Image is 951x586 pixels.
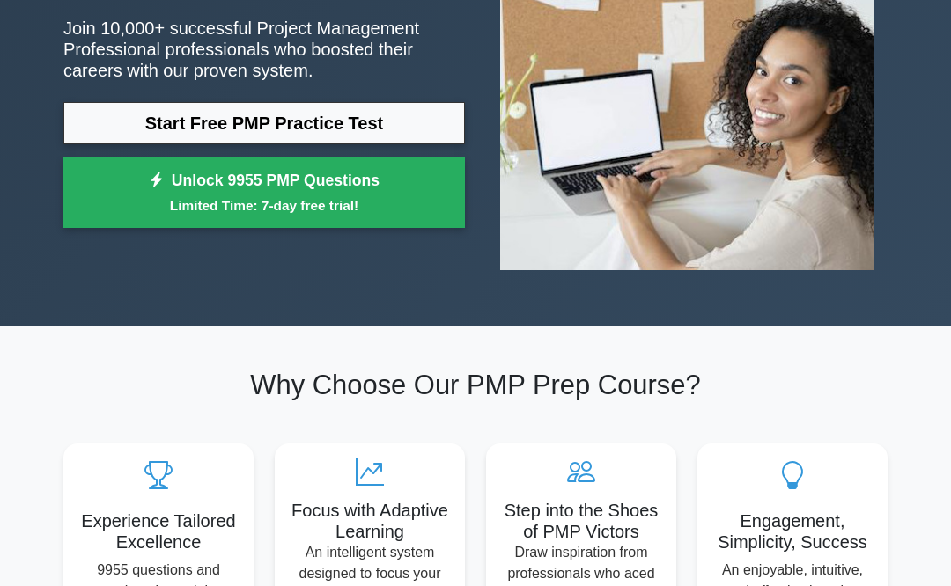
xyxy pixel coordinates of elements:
[63,157,465,228] a: Unlock 9955 PMP QuestionsLimited Time: 7-day free trial!
[63,18,465,81] p: Join 10,000+ successful Project Management Professional professionals who boosted their careers w...
[711,510,874,553] h5: Engagement, Simplicity, Success
[63,102,465,144] a: Start Free PMP Practice Test
[289,500,451,542] h5: Focus with Adaptive Learning
[500,500,662,542] h5: Step into the Shoes of PMP Victors
[77,510,240,553] h5: Experience Tailored Excellence
[85,195,443,216] small: Limited Time: 7-day free trial!
[63,369,888,401] h2: Why Choose Our PMP Prep Course?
